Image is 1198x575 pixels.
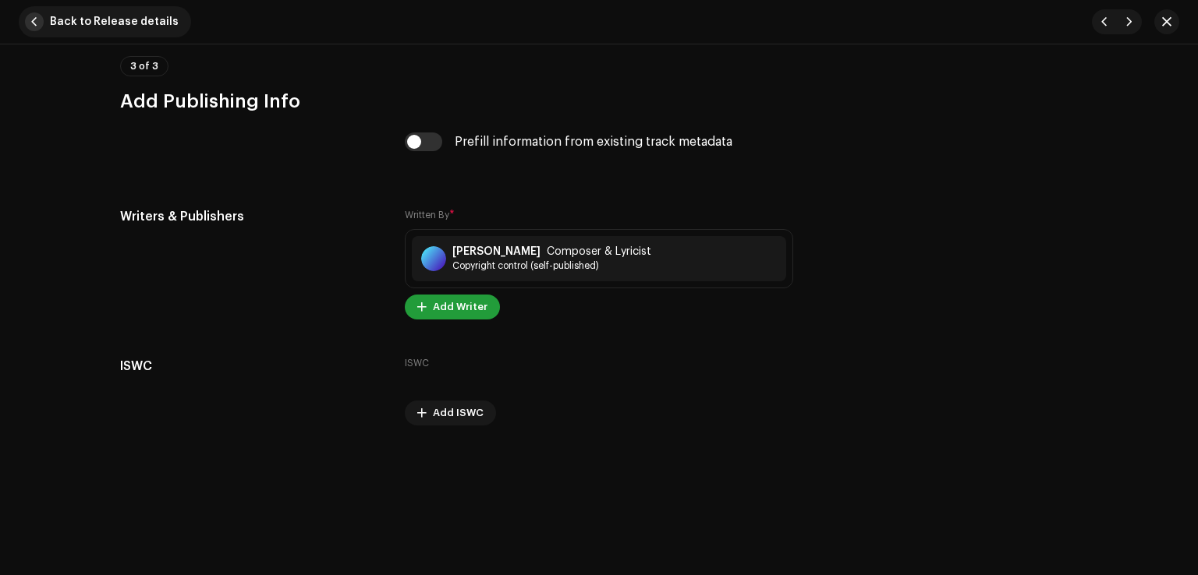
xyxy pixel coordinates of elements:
[452,259,651,272] span: Copyright control (self-published)
[547,245,651,258] span: Composer & Lyricist
[405,357,429,369] label: ISWC
[405,210,449,220] small: Written By
[455,136,732,148] div: Prefill information from existing track metadata
[452,245,541,258] strong: [PERSON_NAME]
[433,291,487,323] span: Add Writer
[405,400,496,425] button: Add ISWC
[120,207,380,226] h5: Writers & Publishers
[405,295,500,319] button: Add Writer
[433,397,484,429] span: Add ISWC
[120,357,380,376] h5: ISWC
[120,89,1078,114] h3: Add Publishing Info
